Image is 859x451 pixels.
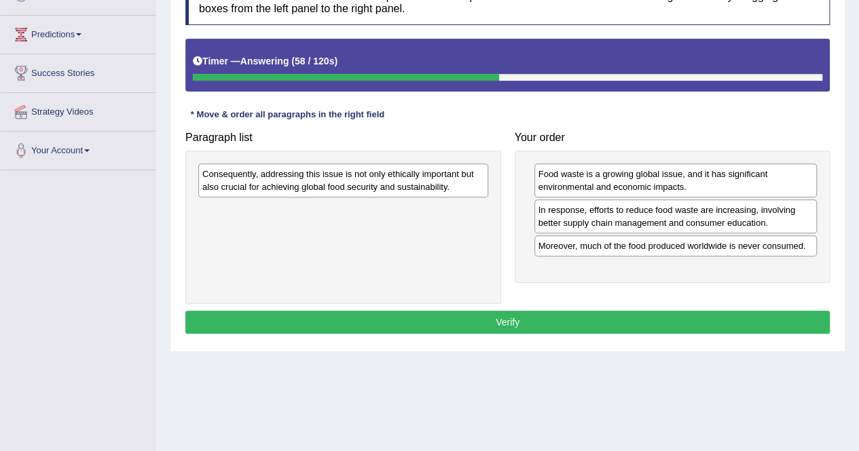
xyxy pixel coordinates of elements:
[534,163,818,197] div: Food waste is a growing global issue, and it has significant environmental and economic impacts.
[1,16,156,50] a: Predictions
[534,235,818,256] div: Moreover, much of the food produced worldwide is never consumed.
[1,93,156,127] a: Strategy Videos
[515,132,830,144] h4: Your order
[185,109,390,121] div: * Move & order all paragraphs in the right field
[198,163,488,197] div: Consequently, addressing this issue is not only ethically important but also crucial for achievin...
[185,132,501,144] h4: Paragraph list
[295,56,334,66] b: 58 / 120s
[185,311,830,334] button: Verify
[534,199,818,233] div: In response, efforts to reduce food waste are increasing, involving better supply chain managemen...
[1,54,156,88] a: Success Stories
[291,56,295,66] b: (
[240,56,289,66] b: Answering
[334,56,337,66] b: )
[1,132,156,165] a: Your Account
[193,56,337,66] h5: Timer —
